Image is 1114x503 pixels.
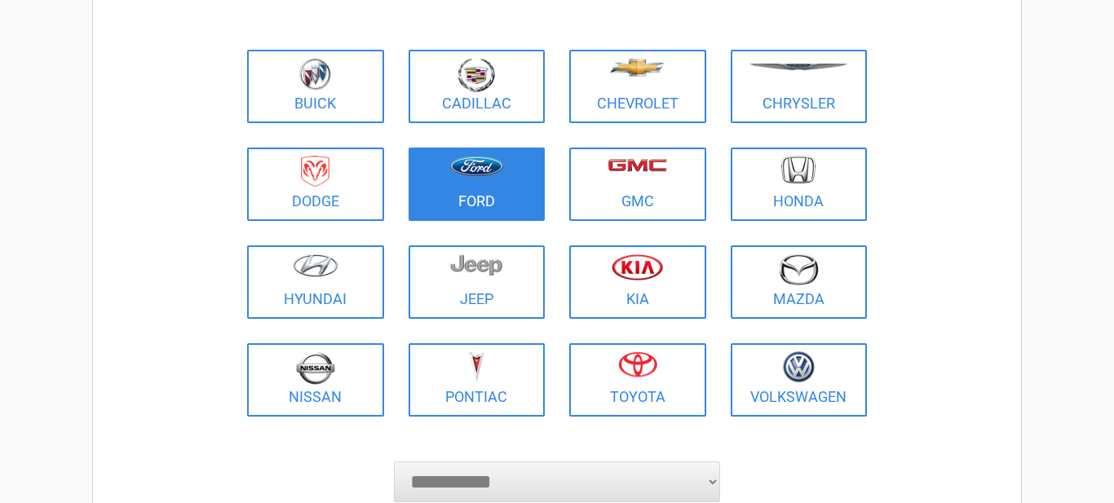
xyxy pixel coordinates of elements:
img: hyundai [293,254,338,277]
a: Chrysler [731,50,868,123]
img: jeep [450,254,502,276]
a: Mazda [731,245,868,319]
a: GMC [569,148,706,221]
img: gmc [608,158,667,172]
img: chevrolet [610,59,665,77]
a: Kia [569,245,706,319]
img: nissan [296,351,335,385]
img: dodge [301,156,329,188]
a: Nissan [247,343,384,417]
a: Chevrolet [569,50,706,123]
a: Buick [247,50,384,123]
a: Pontiac [409,343,546,417]
a: Ford [409,148,546,221]
img: kia [612,254,663,280]
a: Dodge [247,148,384,221]
img: ford [449,156,504,177]
img: chrysler [749,64,848,71]
img: toyota [618,351,657,377]
img: pontiac [468,351,484,382]
img: honda [781,156,816,184]
img: buick [299,58,331,90]
img: cadillac [458,58,495,92]
a: Toyota [569,343,706,417]
a: Jeep [409,245,546,319]
a: Honda [731,148,868,221]
img: mazda [778,254,819,285]
a: Hyundai [247,245,384,319]
a: Cadillac [409,50,546,123]
a: Volkswagen [731,343,868,417]
img: volkswagen [783,351,815,383]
